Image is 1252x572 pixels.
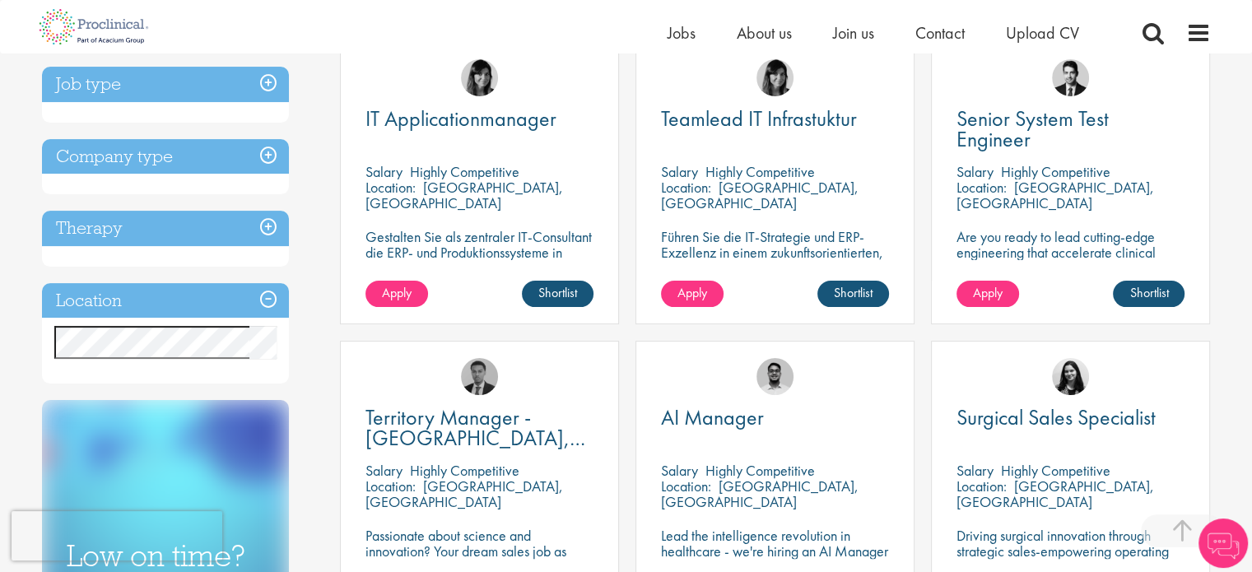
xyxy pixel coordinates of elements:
[42,211,289,246] h3: Therapy
[410,461,519,480] p: Highly Competitive
[365,461,403,480] span: Salary
[737,22,792,44] a: About us
[1198,519,1248,568] img: Chatbot
[1001,162,1110,181] p: Highly Competitive
[365,178,416,197] span: Location:
[956,477,1007,495] span: Location:
[661,162,698,181] span: Salary
[833,22,874,44] a: Join us
[1052,59,1089,96] img: Thomas Wenig
[365,105,556,133] span: IT Applicationmanager
[365,477,416,495] span: Location:
[705,162,815,181] p: Highly Competitive
[661,178,859,212] p: [GEOGRAPHIC_DATA], [GEOGRAPHIC_DATA]
[42,139,289,174] h3: Company type
[382,284,412,301] span: Apply
[756,358,794,395] img: Timothy Deschamps
[1052,358,1089,395] img: Indre Stankeviciute
[661,229,889,291] p: Führen Sie die IT-Strategie und ERP-Exzellenz in einem zukunftsorientierten, wachsenden Unternehm...
[12,511,222,560] iframe: reCAPTCHA
[461,358,498,395] img: Carl Gbolade
[956,109,1185,150] a: Senior System Test Engineer
[365,162,403,181] span: Salary
[956,281,1019,307] a: Apply
[1006,22,1079,44] a: Upload CV
[956,178,1007,197] span: Location:
[365,407,593,449] a: Territory Manager - [GEOGRAPHIC_DATA], [GEOGRAPHIC_DATA]
[677,284,707,301] span: Apply
[817,281,889,307] a: Shortlist
[756,59,794,96] img: Tesnim Chagklil
[42,67,289,102] h3: Job type
[661,403,764,431] span: AI Manager
[956,407,1185,428] a: Surgical Sales Specialist
[661,477,711,495] span: Location:
[661,105,857,133] span: Teamlead IT Infrastuktur
[1113,281,1185,307] a: Shortlist
[661,281,724,307] a: Apply
[956,162,994,181] span: Salary
[915,22,965,44] a: Contact
[956,461,994,480] span: Salary
[365,477,563,511] p: [GEOGRAPHIC_DATA], [GEOGRAPHIC_DATA]
[365,403,585,472] span: Territory Manager - [GEOGRAPHIC_DATA], [GEOGRAPHIC_DATA]
[956,403,1156,431] span: Surgical Sales Specialist
[973,284,1003,301] span: Apply
[705,461,815,480] p: Highly Competitive
[365,109,593,129] a: IT Applicationmanager
[365,178,563,212] p: [GEOGRAPHIC_DATA], [GEOGRAPHIC_DATA]
[365,281,428,307] a: Apply
[956,105,1109,153] span: Senior System Test Engineer
[410,162,519,181] p: Highly Competitive
[661,461,698,480] span: Salary
[365,229,593,307] p: Gestalten Sie als zentraler IT-Consultant die ERP- und Produktionssysteme in einem wachsenden, in...
[661,178,711,197] span: Location:
[956,178,1154,212] p: [GEOGRAPHIC_DATA], [GEOGRAPHIC_DATA]
[522,281,593,307] a: Shortlist
[461,59,498,96] img: Tesnim Chagklil
[1001,461,1110,480] p: Highly Competitive
[668,22,696,44] a: Jobs
[956,229,1185,276] p: Are you ready to lead cutting-edge engineering that accelerate clinical breakthroughs in biotech?
[661,407,889,428] a: AI Manager
[42,283,289,319] h3: Location
[661,477,859,511] p: [GEOGRAPHIC_DATA], [GEOGRAPHIC_DATA]
[956,477,1154,511] p: [GEOGRAPHIC_DATA], [GEOGRAPHIC_DATA]
[661,109,889,129] a: Teamlead IT Infrastuktur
